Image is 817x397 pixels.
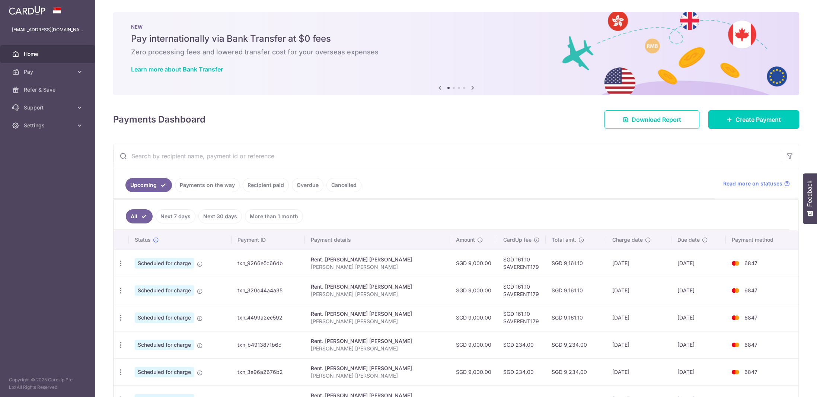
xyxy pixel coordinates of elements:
td: txn_3e96a2676b2 [232,358,305,385]
span: Scheduled for charge [135,340,194,350]
td: [DATE] [671,358,726,385]
img: Bank Card [728,368,743,377]
span: Scheduled for charge [135,285,194,296]
span: Total amt. [552,236,576,244]
a: Create Payment [708,110,799,129]
td: SGD 9,000.00 [450,304,497,331]
a: All [126,209,153,223]
span: Read more on statuses [723,180,782,187]
h4: Payments Dashboard [113,113,205,126]
th: Payment details [305,230,450,250]
td: [DATE] [671,250,726,277]
p: [PERSON_NAME] [PERSON_NAME] [311,345,444,352]
td: SGD 161.10 SAVERENT179 [497,250,546,277]
p: [EMAIL_ADDRESS][DOMAIN_NAME] [12,26,83,34]
td: txn_b4913871b6c [232,331,305,358]
span: Settings [24,122,73,129]
td: SGD 9,161.10 [546,304,606,331]
div: Rent. [PERSON_NAME] [PERSON_NAME] [311,256,444,263]
span: Download Report [632,115,681,124]
p: [PERSON_NAME] [PERSON_NAME] [311,290,444,298]
td: SGD 9,000.00 [450,331,497,358]
td: SGD 9,234.00 [546,358,606,385]
td: SGD 9,161.10 [546,277,606,304]
td: SGD 9,000.00 [450,358,497,385]
div: Rent. [PERSON_NAME] [PERSON_NAME] [311,365,444,372]
span: 6847 [744,369,757,375]
a: Payments on the way [175,178,240,192]
span: Amount [456,236,475,244]
a: More than 1 month [245,209,303,223]
p: [PERSON_NAME] [PERSON_NAME] [311,318,444,325]
div: Rent. [PERSON_NAME] [PERSON_NAME] [311,337,444,345]
div: Rent. [PERSON_NAME] [PERSON_NAME] [311,310,444,318]
td: SGD 234.00 [497,331,546,358]
span: Pay [24,68,73,76]
span: Scheduled for charge [135,312,194,323]
td: SGD 234.00 [497,358,546,385]
td: [DATE] [671,304,726,331]
td: SGD 9,000.00 [450,277,497,304]
td: [DATE] [671,331,726,358]
a: Next 7 days [156,209,195,223]
td: SGD 9,234.00 [546,331,606,358]
td: SGD 9,000.00 [450,250,497,277]
span: Home [24,50,73,58]
img: Bank Card [728,259,743,268]
a: Cancelled [326,178,361,192]
th: Payment ID [232,230,305,250]
p: [PERSON_NAME] [PERSON_NAME] [311,263,444,271]
span: Scheduled for charge [135,367,194,377]
p: [PERSON_NAME] [PERSON_NAME] [311,372,444,379]
img: Bank Card [728,340,743,349]
span: 6847 [744,342,757,348]
span: 6847 [744,314,757,321]
input: Search by recipient name, payment id or reference [114,144,781,168]
td: [DATE] [606,250,671,277]
a: Download Report [604,110,699,129]
td: txn_4499a2ec592 [232,304,305,331]
span: 6847 [744,287,757,293]
th: Payment method [726,230,798,250]
span: Status [135,236,151,244]
td: [DATE] [606,277,671,304]
a: Upcoming [125,178,172,192]
span: Refer & Save [24,86,73,93]
span: Scheduled for charge [135,258,194,269]
td: txn_320c44a4a35 [232,277,305,304]
button: Feedback - Show survey [803,173,817,224]
span: Charge date [612,236,643,244]
img: Bank Card [728,286,743,295]
img: Bank transfer banner [113,12,799,95]
td: SGD 161.10 SAVERENT179 [497,304,546,331]
a: Read more on statuses [723,180,790,187]
div: Rent. [PERSON_NAME] [PERSON_NAME] [311,283,444,290]
iframe: Opens a widget where you can find more information [769,375,810,393]
span: CardUp fee [503,236,532,244]
td: [DATE] [606,331,671,358]
td: [DATE] [606,358,671,385]
span: Create Payment [735,115,781,124]
a: Recipient paid [243,178,289,192]
td: [DATE] [671,277,726,304]
span: Feedback [807,181,813,207]
h5: Pay internationally via Bank Transfer at $0 fees [131,33,781,45]
td: SGD 9,161.10 [546,250,606,277]
span: 6847 [744,260,757,266]
h6: Zero processing fees and lowered transfer cost for your overseas expenses [131,48,781,57]
a: Overdue [292,178,323,192]
span: Due date [677,236,700,244]
a: Next 30 days [198,209,242,223]
td: txn_9266e5c66db [232,250,305,277]
img: Bank Card [728,313,743,322]
td: [DATE] [606,304,671,331]
p: NEW [131,24,781,30]
td: SGD 161.10 SAVERENT179 [497,277,546,304]
img: CardUp [9,6,45,15]
span: Support [24,104,73,111]
a: Learn more about Bank Transfer [131,66,223,73]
